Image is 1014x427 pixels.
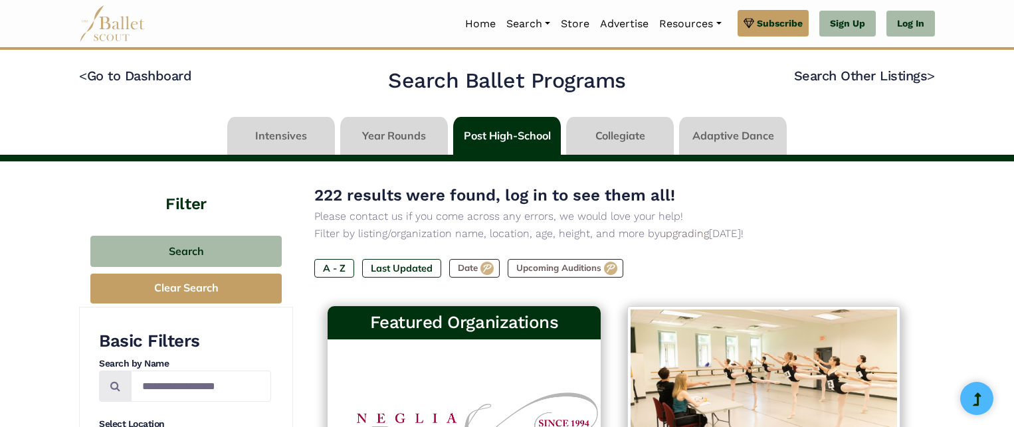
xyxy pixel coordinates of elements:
label: Last Updated [362,259,441,278]
h4: Filter [79,161,293,216]
p: Filter by listing/organization name, location, age, height, and more by [DATE]! [314,225,914,242]
label: Upcoming Auditions [508,259,623,278]
span: 222 results were found, log in to see them all! [314,186,675,205]
button: Clear Search [90,274,282,303]
a: Log In [886,11,935,37]
a: Sign Up [819,11,876,37]
li: Year Rounds [338,117,451,155]
img: gem.svg [744,16,754,31]
a: Subscribe [738,10,809,37]
label: A - Z [314,259,354,278]
input: Search by names... [131,371,271,402]
h4: Search by Name [99,357,271,371]
a: Advertise [595,10,654,38]
a: Home [460,10,501,38]
h2: Search Ballet Programs [388,67,625,95]
h3: Basic Filters [99,330,271,353]
li: Collegiate [563,117,676,155]
a: upgrading [660,227,709,240]
a: <Go to Dashboard [79,68,191,84]
button: Search [90,236,282,267]
label: Date [449,259,500,278]
a: Search Other Listings> [794,68,935,84]
code: < [79,67,87,84]
li: Post High-School [451,117,563,155]
a: Resources [654,10,726,38]
a: Search [501,10,556,38]
a: Store [556,10,595,38]
li: Intensives [225,117,338,155]
code: > [927,67,935,84]
h3: Featured Organizations [338,311,590,334]
li: Adaptive Dance [676,117,789,155]
span: Subscribe [757,16,803,31]
p: Please contact us if you come across any errors, we would love your help! [314,208,914,225]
